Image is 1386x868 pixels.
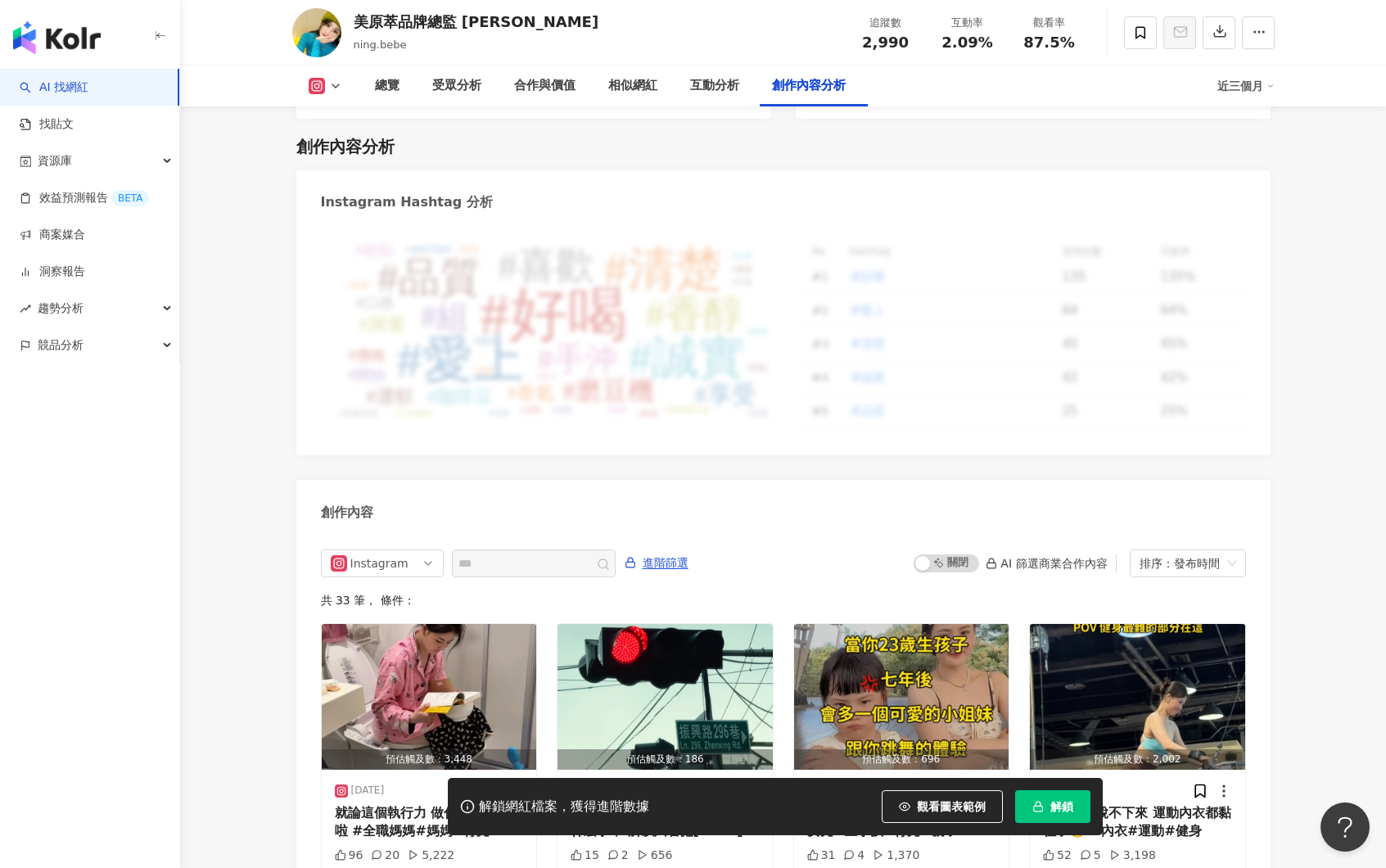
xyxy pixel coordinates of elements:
[843,848,865,864] div: 4
[794,624,1009,770] button: 預估觸及數：696
[1015,790,1090,823] button: 解鎖
[643,550,688,576] span: 進階篩選
[807,848,836,864] div: 31
[772,76,846,96] div: 創作內容分析
[20,264,85,280] a: 洞察報告
[322,624,537,770] img: post-image
[1023,34,1074,51] span: 87.5%
[607,848,629,864] div: 2
[292,8,341,57] img: KOL Avatar
[38,142,72,179] span: 資源庫
[1140,550,1221,576] div: 排序：發布時間
[882,790,1003,823] button: 觀看圖表範例
[937,15,999,31] div: 互動率
[624,549,689,576] button: 進階篩選
[296,135,395,158] div: 創作內容分析
[350,550,404,576] div: Instagram
[794,749,1009,770] div: 預估觸及數：696
[38,327,84,364] span: 競品分析
[371,848,400,864] div: 20
[1018,15,1081,31] div: 觀看率
[1030,749,1245,770] div: 預估觸及數：2,002
[855,15,917,31] div: 追蹤數
[1109,848,1156,864] div: 3,198
[335,848,363,864] div: 96
[637,848,673,864] div: 656
[321,193,493,211] div: Instagram Hashtag 分析
[408,848,454,864] div: 5,222
[13,21,101,54] img: logo
[38,290,84,327] span: 趨勢分析
[558,624,773,770] button: 預估觸及數：186
[1030,624,1245,770] button: 預估觸及數：2,002
[20,79,88,96] a: searchAI 找網紅
[917,800,986,813] span: 觀看圖表範例
[1050,800,1073,813] span: 解鎖
[322,749,537,770] div: 預估觸及數：3,448
[354,11,599,32] div: 美原萃品牌總監 [PERSON_NAME]
[375,76,400,96] div: 總覽
[794,624,1009,770] img: post-image
[479,798,649,816] div: 解鎖網紅檔案，獲得進階數據
[941,34,992,51] span: 2.09%
[1030,624,1245,770] img: post-image
[20,190,149,206] a: 效益預測報告BETA
[862,34,909,51] span: 2,990
[873,848,919,864] div: 1,370
[432,76,481,96] div: 受眾分析
[571,848,599,864] div: 15
[321,594,1246,607] div: 共 33 筆 ， 條件：
[321,504,373,522] div: 創作內容
[1217,73,1275,99] div: 近三個月
[354,38,407,51] span: ning.bebe
[1043,848,1072,864] div: 52
[608,76,657,96] div: 相似網紅
[690,76,739,96] div: 互動分析
[986,557,1107,570] div: AI 篩選商業合作內容
[558,749,773,770] div: 預估觸及數：186
[20,227,85,243] a: 商案媒合
[20,116,74,133] a: 找貼文
[322,624,537,770] button: 預估觸及數：3,448
[514,76,576,96] div: 合作與價值
[1080,848,1101,864] div: 5
[558,624,773,770] img: post-image
[20,303,31,314] span: rise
